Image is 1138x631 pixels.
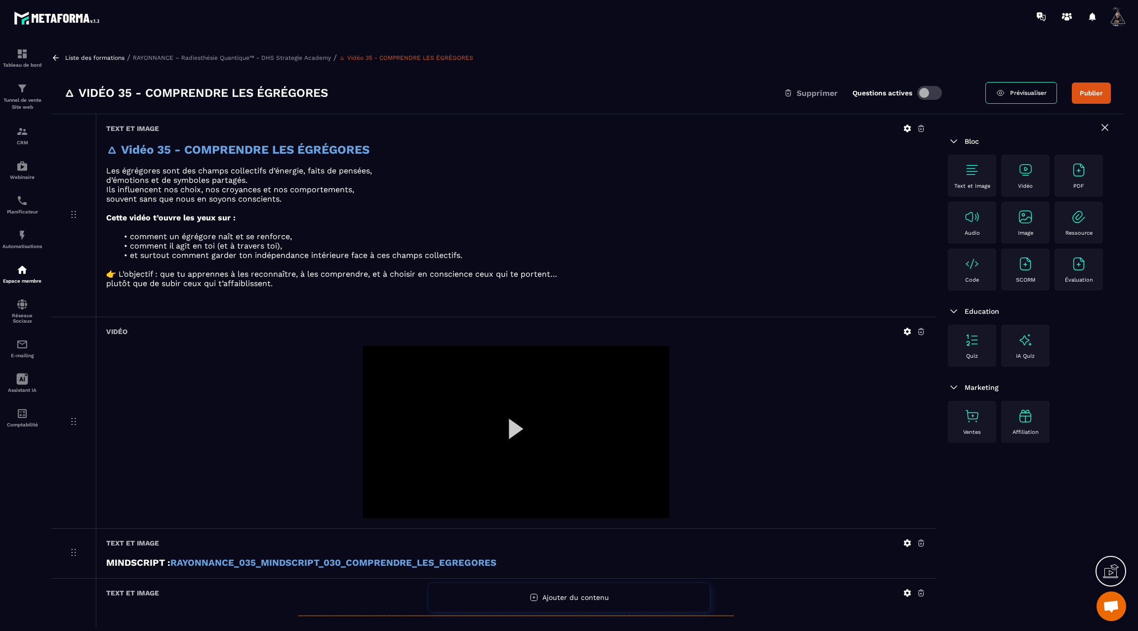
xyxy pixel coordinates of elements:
[965,383,999,391] span: Marketing
[133,54,331,61] a: RAYONNANCE – Radiesthésie Quantique™ - DHS Strategie Academy
[298,607,734,617] span: __________________________________________________________________________________________________
[964,256,980,272] img: text-image no-wra
[16,298,28,310] img: social-network
[16,48,28,60] img: formation
[65,54,124,61] a: Liste des formations
[106,539,159,547] h6: Text et image
[16,83,28,94] img: formation
[1016,277,1035,283] p: SCORM
[2,331,42,366] a: emailemailE-mailing
[2,97,42,111] p: Tunnel de vente Site web
[2,187,42,222] a: schedulerschedulerPlanificateur
[985,82,1057,104] a: Prévisualiser
[2,387,42,393] p: Assistant IA
[2,174,42,180] p: Webinaire
[1013,429,1039,435] p: Affiliation
[1010,89,1047,96] span: Prévisualiser
[2,153,42,187] a: automationsautomationsWebinaire
[963,429,981,435] p: Ventes
[106,213,236,222] strong: Cette vidéo t’ouvre les yeux sur :
[964,162,980,178] img: text-image no-wra
[106,125,159,132] h6: Text et image
[130,251,462,260] span: et surtout comment garder ton indépendance intérieure face à ces champs collectifs.
[1071,162,1087,178] img: text-image no-wra
[339,54,473,61] a: 🜂 Vidéo 35 - COMPRENDRE LES ÉGRÉGORES
[130,232,292,241] span: comment un égrégore naît et se renforce,
[333,53,337,62] span: /
[965,307,999,315] span: Education
[2,366,42,400] a: Assistant IA
[106,175,247,185] span: d’émotions et de symboles partagés.
[16,229,28,241] img: automations
[1072,83,1111,104] button: Publier
[1017,256,1033,272] img: text-image no-wra
[966,353,978,359] p: Quiz
[2,209,42,214] p: Planificateur
[1018,183,1033,189] p: Vidéo
[64,85,328,101] h3: 🜂 Vidéo 35 - COMPRENDRE LES ÉGRÉGORES
[16,264,28,276] img: automations
[2,244,42,249] p: Automatisations
[2,291,42,331] a: social-networksocial-networkRéseaux Sociaux
[2,313,42,324] p: Réseaux Sociaux
[2,353,42,358] p: E-mailing
[106,166,372,175] span: Les égrégores sont des champs collectifs d’énergie, faits de pensées,
[16,195,28,207] img: scheduler
[106,185,354,194] span: Ils influencent nos choix, nos croyances et nos comportements,
[2,75,42,118] a: formationformationTunnel de vente Site web
[2,222,42,256] a: automationsautomationsAutomatisations
[130,241,282,251] span: comment il agit en toi (et à travers toi),
[106,589,159,597] h6: Text et image
[954,183,990,189] p: Text et image
[1017,408,1033,424] img: text-image
[948,381,960,393] img: arrow-down
[1065,230,1093,236] p: Ressource
[16,408,28,420] img: accountant
[948,305,960,317] img: arrow-down
[1016,353,1035,359] p: IA Quiz
[1065,277,1093,283] p: Évaluation
[2,41,42,75] a: formationformationTableau de bord
[16,126,28,137] img: formation
[2,422,42,427] p: Comptabilité
[170,557,496,568] a: RAYONNANCE_035_MINDSCRIPT_030_COMPRENDRE_LES_EGREGORES
[14,9,103,27] img: logo
[106,143,369,157] strong: 🜂 Vidéo 35 - COMPRENDRE LES ÉGRÉGORES
[964,332,980,348] img: text-image no-wra
[964,408,980,424] img: text-image no-wra
[16,338,28,350] img: email
[106,269,557,279] span: 👉 L’objectif : que tu apprennes à les reconnaître, à les comprendre, et à choisir en conscience c...
[127,53,130,62] span: /
[1018,230,1033,236] p: Image
[1017,162,1033,178] img: text-image no-wra
[2,400,42,435] a: accountantaccountantComptabilité
[1071,209,1087,225] img: text-image no-wra
[106,279,273,288] span: plutôt que de subir ceux qui t’affaiblissent.
[948,135,960,147] img: arrow-down
[797,88,838,98] span: Supprimer
[1097,591,1126,621] div: Ouvrir le chat
[1071,256,1087,272] img: text-image no-wra
[2,278,42,284] p: Espace membre
[106,328,127,336] h6: Vidéo
[2,140,42,145] p: CRM
[853,89,912,97] label: Questions actives
[1017,209,1033,225] img: text-image no-wra
[964,209,980,225] img: text-image no-wra
[2,62,42,68] p: Tableau de bord
[965,137,979,145] span: Bloc
[1017,332,1033,348] img: text-image
[106,194,282,204] span: souvent sans que nous en soyons conscients.
[16,160,28,172] img: automations
[2,118,42,153] a: formationformationCRM
[965,277,979,283] p: Code
[106,557,170,568] strong: MINDSCRIPT :
[2,256,42,291] a: automationsautomationsEspace membre
[1073,183,1084,189] p: PDF
[965,230,980,236] p: Audio
[542,593,609,601] span: Ajouter du contenu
